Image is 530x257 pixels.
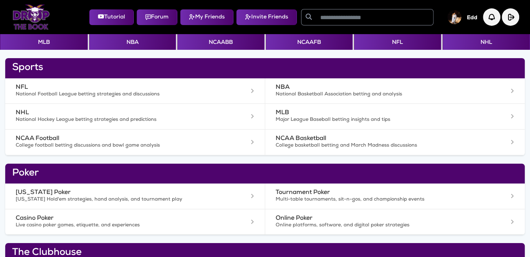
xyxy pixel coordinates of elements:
p: National Hockey League betting strategies and predictions [16,117,209,124]
img: User [447,10,461,24]
button: NFL [354,34,441,50]
h3: Tournament Poker [276,189,469,196]
button: NBA [89,34,176,50]
h5: Edd [467,15,477,21]
button: My Friends [180,9,233,25]
h3: NFL [16,84,209,91]
p: College football betting discussions and bowl game analysis [16,142,209,149]
h3: [US_STATE] Poker [16,189,209,196]
img: Logo [13,5,50,30]
p: National Football League betting strategies and discussions [16,91,209,98]
h3: MLB [276,109,469,117]
p: [US_STATE] Hold'em strategies, hand analysis, and tournament play [16,196,209,203]
button: NCAAFB [266,34,353,50]
img: Notification [483,8,500,26]
button: Invite Friends [236,9,297,25]
p: National Basketball Association betting and analysis [276,91,469,98]
h3: NBA [276,84,469,91]
h3: Online Poker [276,215,469,222]
button: Forum [137,9,177,25]
h3: NHL [16,109,209,117]
p: College basketball betting and March Madness discussions [276,142,469,149]
p: Online platforms, software, and digital poker strategies [276,222,469,229]
p: Multi-table tournaments, sit-n-gos, and championship events [276,196,469,203]
p: Live casino poker games, etiquette, and experiences [16,222,209,229]
h3: NCAA Basketball [276,135,469,142]
button: NCAABB [177,34,264,50]
h2: Poker [12,168,518,180]
button: Tutorial [89,9,134,25]
h3: NCAA Football [16,135,209,142]
p: Major League Baseball betting insights and tips [276,117,469,124]
h3: Casino Poker [16,215,209,222]
h2: Sports [12,62,518,74]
